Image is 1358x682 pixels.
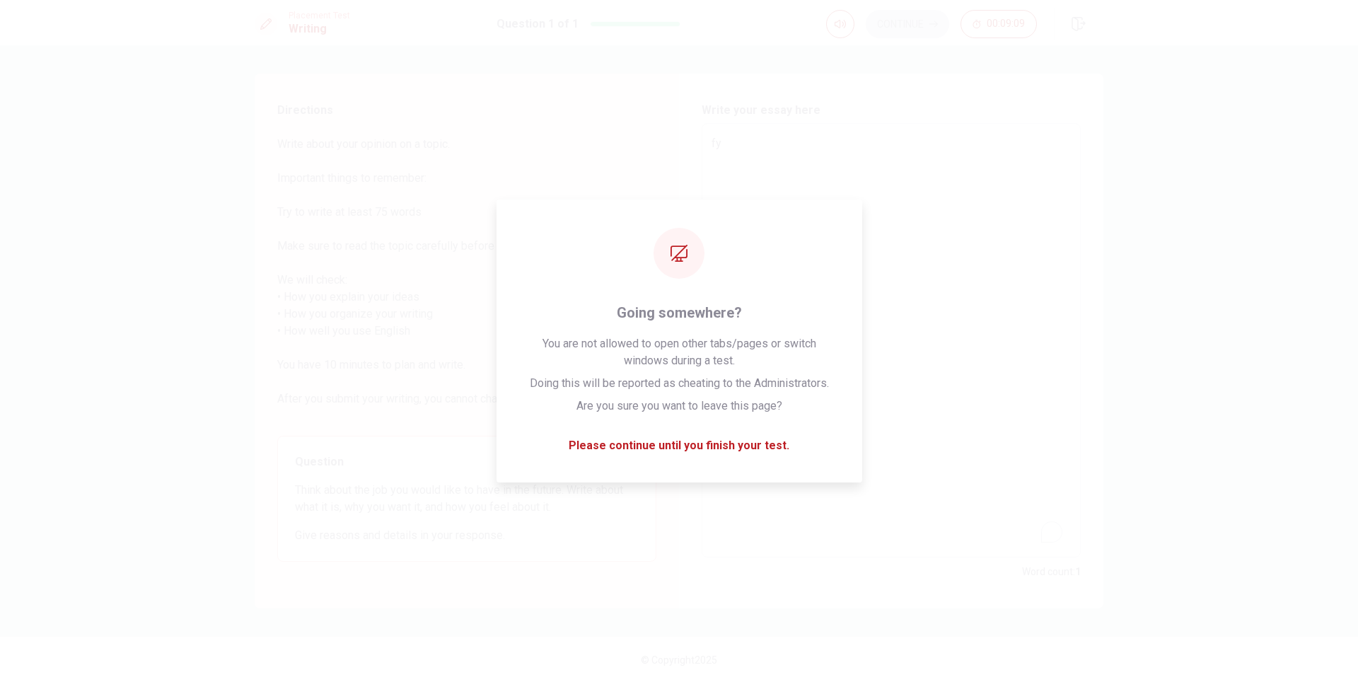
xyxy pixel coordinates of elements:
span: Think about the job you would like to have in the future. Write about what it is, why you want it... [295,482,639,516]
h1: Question 1 of 1 [497,16,579,33]
span: 00:09:09 [987,18,1025,30]
button: 00:09:09 [961,10,1037,38]
h6: Write your essay here [702,102,1081,119]
span: Question [295,453,639,470]
span: Give reasons and details in your response. [295,527,639,544]
strong: 1 [1075,566,1081,577]
span: Placement Test [289,11,350,21]
span: Write about your opinion on a topic. Important things to remember: Try to write at least 75 words... [277,136,656,424]
span: © Copyright 2025 [641,654,717,666]
span: Directions [277,102,656,119]
h6: Word count : [1022,563,1081,580]
h1: Writing [289,21,350,37]
textarea: To enrich screen reader interactions, please activate Accessibility in Grammarly extension settings [712,135,1071,546]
